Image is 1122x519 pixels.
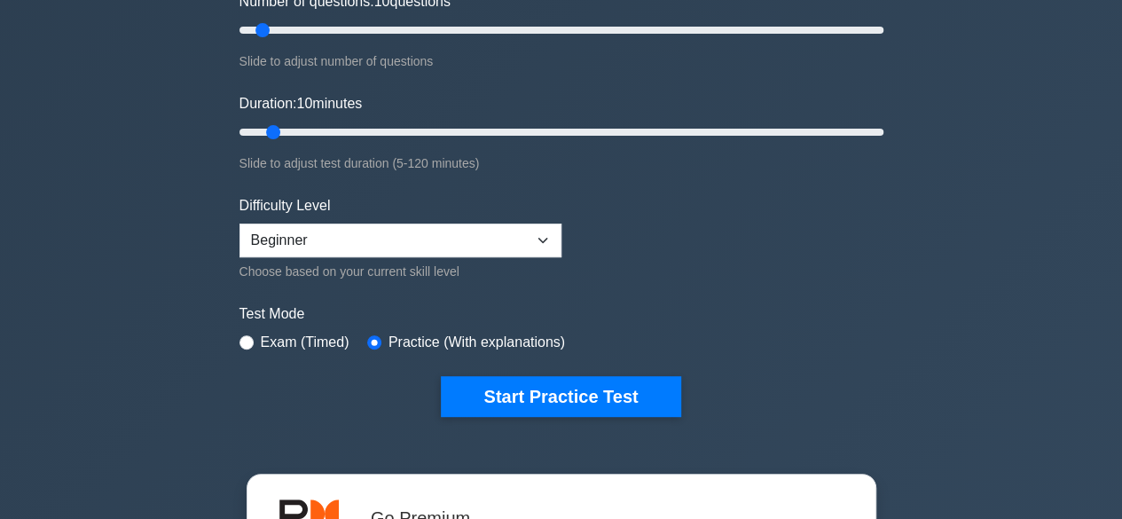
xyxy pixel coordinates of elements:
label: Practice (With explanations) [388,332,565,353]
div: Slide to adjust number of questions [239,51,883,72]
span: 10 [296,96,312,111]
div: Slide to adjust test duration (5-120 minutes) [239,153,883,174]
button: Start Practice Test [441,376,680,417]
div: Choose based on your current skill level [239,261,561,282]
label: Duration: minutes [239,93,363,114]
label: Test Mode [239,303,883,325]
label: Exam (Timed) [261,332,349,353]
label: Difficulty Level [239,195,331,216]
